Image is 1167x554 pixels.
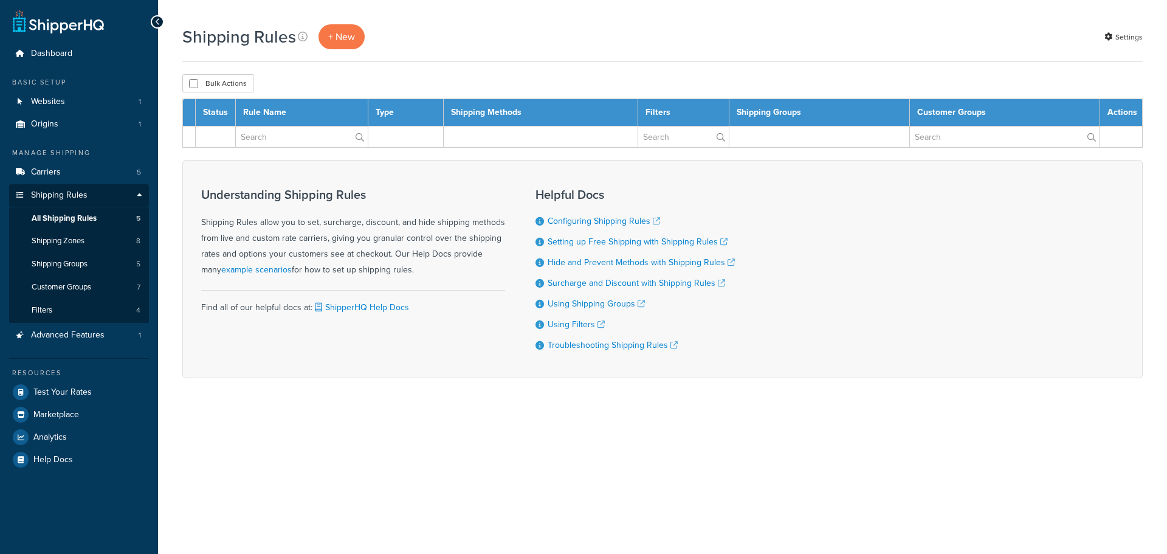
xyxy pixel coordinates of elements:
[9,299,149,322] a: Filters 4
[9,43,149,65] a: Dashboard
[9,276,149,299] a: Customer Groups 7
[9,148,149,158] div: Manage Shipping
[236,126,368,147] input: Search
[638,126,729,147] input: Search
[638,99,729,126] th: Filters
[9,207,149,230] li: All Shipping Rules
[9,324,149,347] a: Advanced Features 1
[9,253,149,275] li: Shipping Groups
[9,91,149,113] a: Websites 1
[9,404,149,426] a: Marketplace
[31,330,105,341] span: Advanced Features
[9,426,149,448] a: Analytics
[9,113,149,136] a: Origins 1
[312,301,409,314] a: ShipperHQ Help Docs
[136,305,140,316] span: 4
[236,99,368,126] th: Rule Name
[196,99,236,126] th: Status
[1100,99,1143,126] th: Actions
[9,184,149,323] li: Shipping Rules
[182,74,253,92] button: Bulk Actions
[9,230,149,252] a: Shipping Zones 8
[139,330,141,341] span: 1
[182,25,296,49] h1: Shipping Rules
[13,9,104,33] a: ShipperHQ Home
[137,167,141,178] span: 5
[201,188,505,278] div: Shipping Rules allow you to set, surcharge, discount, and hide shipping methods from live and cus...
[9,276,149,299] li: Customer Groups
[9,381,149,403] a: Test Your Rates
[548,277,725,289] a: Surcharge and Discount with Shipping Rules
[201,290,505,316] div: Find all of our helpful docs at:
[9,368,149,378] div: Resources
[32,236,84,246] span: Shipping Zones
[729,99,909,126] th: Shipping Groups
[33,410,79,420] span: Marketplace
[328,30,355,44] span: + New
[9,230,149,252] li: Shipping Zones
[33,455,73,465] span: Help Docs
[9,324,149,347] li: Advanced Features
[548,297,645,310] a: Using Shipping Groups
[548,339,678,351] a: Troubleshooting Shipping Rules
[548,235,728,248] a: Setting up Free Shipping with Shipping Rules
[31,49,72,59] span: Dashboard
[139,97,141,107] span: 1
[32,282,91,293] span: Customer Groups
[1104,29,1143,46] a: Settings
[136,236,140,246] span: 8
[9,77,149,88] div: Basic Setup
[548,318,605,331] a: Using Filters
[137,282,140,293] span: 7
[9,253,149,275] a: Shipping Groups 5
[548,256,735,269] a: Hide and Prevent Methods with Shipping Rules
[368,99,444,126] th: Type
[909,99,1100,126] th: Customer Groups
[9,161,149,184] a: Carriers 5
[910,126,1100,147] input: Search
[136,213,140,224] span: 5
[139,119,141,130] span: 1
[9,184,149,207] a: Shipping Rules
[136,259,140,269] span: 5
[535,188,735,201] h3: Helpful Docs
[31,190,88,201] span: Shipping Rules
[221,263,292,276] a: example scenarios
[33,432,67,443] span: Analytics
[444,99,638,126] th: Shipping Methods
[201,188,505,201] h3: Understanding Shipping Rules
[9,299,149,322] li: Filters
[548,215,660,227] a: Configuring Shipping Rules
[318,24,365,49] a: + New
[31,119,58,130] span: Origins
[32,259,88,269] span: Shipping Groups
[9,161,149,184] li: Carriers
[9,113,149,136] li: Origins
[31,167,61,178] span: Carriers
[9,91,149,113] li: Websites
[9,207,149,230] a: All Shipping Rules 5
[33,387,92,398] span: Test Your Rates
[9,449,149,471] a: Help Docs
[32,213,97,224] span: All Shipping Rules
[31,97,65,107] span: Websites
[32,305,52,316] span: Filters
